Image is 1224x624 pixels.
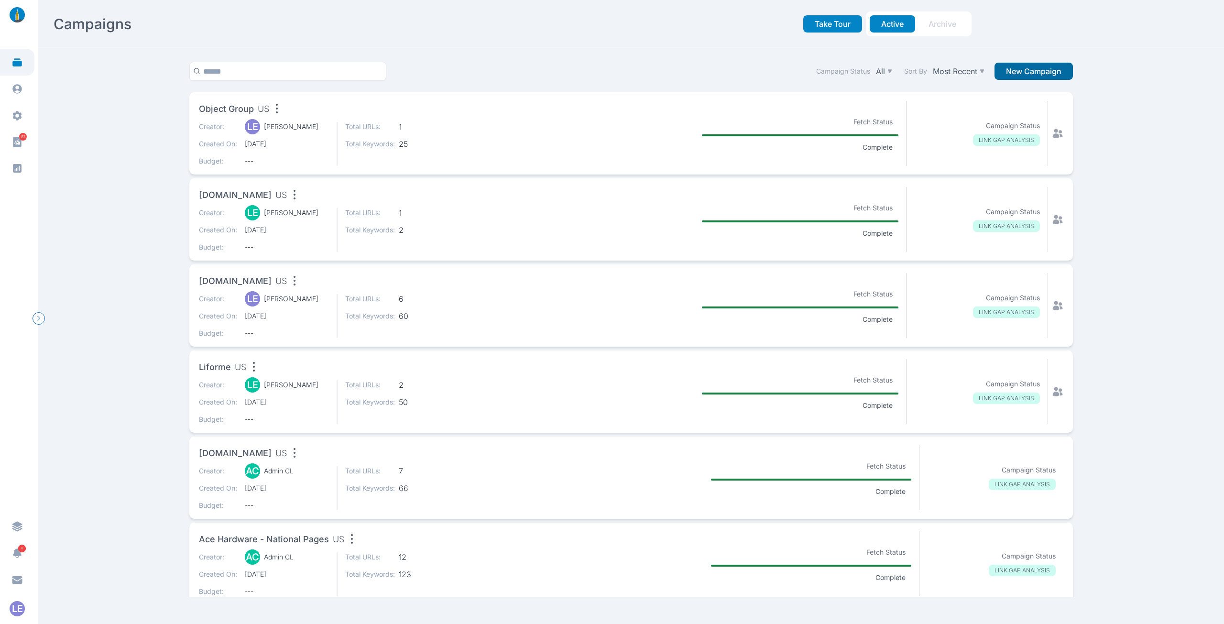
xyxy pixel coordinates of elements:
[264,208,318,218] p: [PERSON_NAME]
[245,139,329,149] span: [DATE]
[199,294,237,304] p: Creator:
[870,487,911,496] p: Complete
[399,466,448,476] span: 7
[874,65,895,78] button: All
[994,63,1073,80] button: New Campaign
[275,274,287,288] span: US
[199,208,237,218] p: Creator:
[904,66,927,76] label: Sort By
[345,380,395,390] p: Total URLs:
[264,122,318,131] p: [PERSON_NAME]
[973,307,1040,318] p: LINK GAP ANALYSIS
[199,587,237,596] p: Budget:
[931,65,987,78] button: Most Recent
[245,463,260,479] div: AC
[876,66,885,76] p: All
[245,415,329,424] span: ---
[199,552,237,562] p: Creator:
[870,573,911,582] p: Complete
[933,66,977,76] p: Most Recent
[1002,465,1056,475] p: Campaign Status
[245,291,260,307] div: LE
[333,533,344,546] span: US
[973,393,1040,404] p: LINK GAP ANALYSIS
[861,546,911,559] p: Fetch Status
[199,447,272,460] span: [DOMAIN_NAME]
[245,377,260,393] div: LE
[399,569,448,579] span: 123
[199,102,254,116] span: object group
[345,225,395,235] p: Total Keywords:
[848,201,898,215] p: Fetch Status
[245,483,329,493] span: [DATE]
[199,139,237,149] p: Created On:
[989,565,1056,576] p: LINK GAP ANALYSIS
[199,569,237,579] p: Created On:
[19,133,27,141] span: 87
[989,479,1056,490] p: LINK GAP ANALYSIS
[345,552,395,562] p: Total URLs:
[275,447,287,460] span: US
[816,66,870,76] label: Campaign Status
[399,311,448,321] span: 60
[973,220,1040,232] p: LINK GAP ANALYSIS
[199,380,237,390] p: Creator:
[986,207,1040,217] p: Campaign Status
[54,15,131,33] h2: Campaigns
[345,311,395,321] p: Total Keywords:
[345,122,395,131] p: Total URLs:
[345,294,395,304] p: Total URLs:
[345,569,395,579] p: Total Keywords:
[199,311,237,321] p: Created On:
[199,156,237,166] p: Budget:
[345,483,395,493] p: Total Keywords:
[399,483,448,493] span: 66
[857,229,898,238] p: Complete
[399,552,448,562] span: 12
[245,501,329,510] span: ---
[861,460,911,473] p: Fetch Status
[399,380,448,390] span: 2
[973,134,1040,146] p: LINK GAP ANALYSIS
[986,121,1040,131] p: Campaign Status
[986,293,1040,303] p: Campaign Status
[245,242,329,252] span: ---
[245,587,329,596] span: ---
[399,208,448,218] span: 1
[245,569,329,579] span: [DATE]
[6,7,29,22] img: linklaunch_small.2ae18699.png
[245,311,329,321] span: [DATE]
[399,397,448,407] span: 50
[399,225,448,235] span: 2
[199,328,237,338] p: Budget:
[345,397,395,407] p: Total Keywords:
[848,115,898,129] p: Fetch Status
[345,208,395,218] p: Total URLs:
[235,361,246,374] span: US
[870,15,915,33] button: Active
[199,415,237,424] p: Budget:
[199,533,329,546] span: Ace Hardware - National Pages
[199,501,237,510] p: Budget:
[986,379,1040,389] p: Campaign Status
[848,287,898,301] p: Fetch Status
[245,549,260,565] div: AC
[245,156,329,166] span: ---
[258,102,269,116] span: US
[199,242,237,252] p: Budget:
[1002,551,1056,561] p: Campaign Status
[857,142,898,152] p: Complete
[245,205,260,220] div: LE
[245,397,329,407] span: [DATE]
[199,188,272,202] span: [DOMAIN_NAME]
[275,188,287,202] span: US
[399,139,448,149] span: 25
[264,380,318,390] p: [PERSON_NAME]
[345,139,395,149] p: Total Keywords:
[857,315,898,324] p: Complete
[399,122,448,131] span: 1
[264,294,318,304] p: [PERSON_NAME]
[345,466,395,476] p: Total URLs:
[803,15,862,33] button: Take Tour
